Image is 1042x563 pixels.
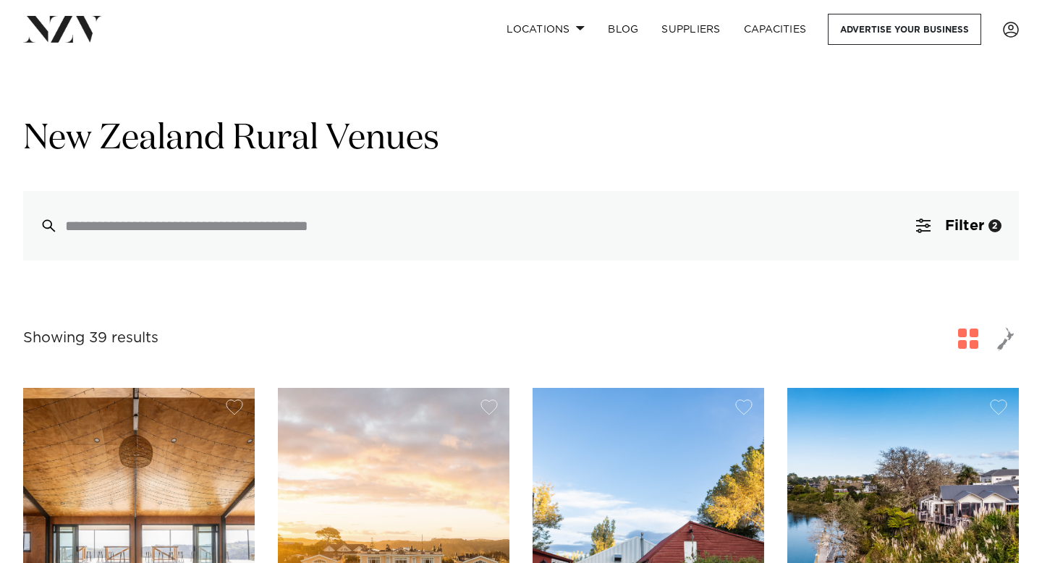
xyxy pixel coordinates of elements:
a: Advertise your business [828,14,981,45]
div: Showing 39 results [23,327,158,350]
a: SUPPLIERS [650,14,732,45]
button: Filter2 [899,191,1019,261]
span: Filter [945,219,984,233]
h1: New Zealand Rural Venues [23,117,1019,162]
a: Capacities [732,14,818,45]
img: nzv-logo.png [23,16,102,42]
a: BLOG [596,14,650,45]
a: Locations [495,14,596,45]
div: 2 [988,219,1001,232]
